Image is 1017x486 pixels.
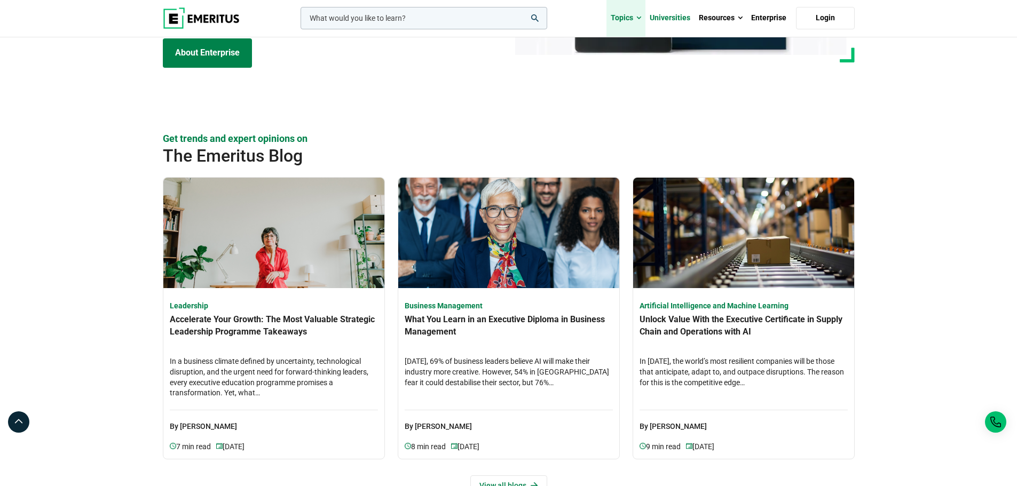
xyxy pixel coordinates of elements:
[405,410,613,433] p: By [PERSON_NAME]
[640,443,646,449] img: video-views
[170,356,378,399] h4: In a business climate defined by uncertainty, technological disruption, and the urgent need for f...
[163,132,855,145] p: Get trends and expert opinions on
[405,301,613,312] h4: Business Management
[405,441,451,452] p: 8 min read
[633,178,854,288] img: Unlock Value With the Executive Certificate in Supply Chain and Operations with AI | Online Artif...
[405,443,411,449] img: video-views
[170,443,176,449] img: video-views
[163,38,252,67] a: About Enterprise
[640,356,848,399] h4: In [DATE], the world’s most resilient companies will be those that anticipate, adapt to, and outp...
[686,443,692,449] img: video-views
[301,7,547,29] input: woocommerce-product-search-field-0
[170,301,378,453] a: Leadership Accelerate Your Growth: The Most Valuable Strategic Leadership Programme Takeaways In ...
[640,301,848,312] h4: Artificial Intelligence and Machine Learning
[640,301,848,453] a: Artificial Intelligence and Machine Learning Unlock Value With the Executive Certificate in Suppl...
[216,443,223,449] img: video-views
[398,178,619,288] img: What You Learn in an Executive Diploma in Business Management | Online Business Management Course
[405,314,613,351] h4: What You Learn in an Executive Diploma in Business Management
[686,441,714,452] p: [DATE]
[796,7,855,29] a: Login
[170,314,378,351] h4: Accelerate Your Growth: The Most Valuable Strategic Leadership Programme Takeaways
[640,410,848,433] p: By [PERSON_NAME]
[163,145,855,166] h2: The Emeritus Blog
[640,441,686,452] p: 9 min read
[405,301,613,453] a: Business Management What You Learn in an Executive Diploma in Business Management [DATE], 69% of ...
[216,441,245,452] p: [DATE]
[451,443,458,449] img: video-views
[405,356,613,399] h4: [DATE], 69% of business leaders believe AI will make their industry more creative. However, 54% i...
[170,410,378,433] p: By [PERSON_NAME]
[451,441,479,452] p: [DATE]
[640,314,848,351] h4: Unlock Value With the Executive Certificate in Supply Chain and Operations with AI
[170,441,216,452] p: 7 min read
[170,301,378,312] h4: Leadership
[163,178,384,288] img: Accelerate Your Growth: The Most Valuable Strategic Leadership Programme Takeaways | Online Leade...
